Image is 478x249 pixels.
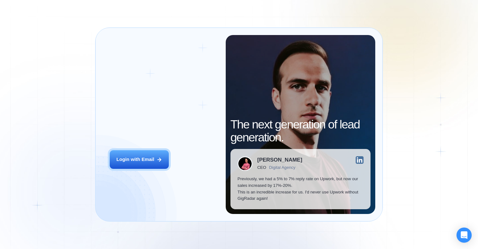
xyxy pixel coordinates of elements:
[110,150,169,169] button: Login with Email
[237,176,363,202] p: Previously, we had a 5% to 7% reply rate on Upwork, but now our sales increased by 17%-20%. This ...
[457,228,472,243] div: Open Intercom Messenger
[269,165,295,170] div: Digital Agency
[257,165,266,170] div: CEO
[230,118,371,144] h2: The next generation of lead generation.
[257,157,302,163] div: [PERSON_NAME]
[116,156,154,163] div: Login with Email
